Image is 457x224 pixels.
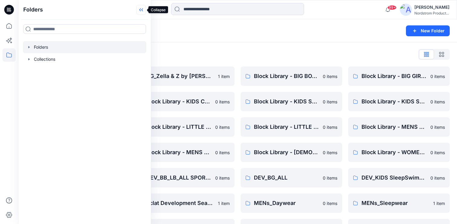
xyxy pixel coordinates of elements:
[254,174,319,182] p: DEV_BG_ALL
[254,97,319,106] p: Block Library - KIDS SLEEPWEAR ALL SIZES
[361,174,427,182] p: DEV_KIDS SleepSwimUnderwear_ALL
[254,148,319,157] p: Block Library - [DEMOGRAPHIC_DATA] MENS - MISSY
[133,117,235,137] a: Block Library - LITTLE BOYS0 items
[133,193,235,213] a: Eclat Development Seasons1 item
[241,67,342,86] a: Block Library - BIG BOYS0 items
[323,99,337,105] p: 0 items
[433,200,445,206] p: 1 item
[146,123,212,131] p: Block Library - LITTLE BOYS
[146,148,212,157] p: Block Library - MENS TAILORED
[361,199,429,207] p: MENs_Sleepwear
[348,193,450,213] a: MENs_Sleepwear1 item
[406,25,450,36] button: New Folder
[348,92,450,111] a: Block Library - KIDS SWIM0 items
[361,148,427,157] p: Block Library - WOMENS
[323,73,337,80] p: 0 items
[146,72,214,80] p: BG_Zella & Z by [PERSON_NAME]
[254,199,319,207] p: MENs_Daywear
[430,73,445,80] p: 0 items
[414,11,449,15] div: Nordstrom Product...
[430,124,445,130] p: 0 items
[361,72,427,80] p: Block Library - BIG GIRLS
[241,143,342,162] a: Block Library - [DEMOGRAPHIC_DATA] MENS - MISSY0 items
[430,99,445,105] p: 0 items
[133,92,235,111] a: Block Library - KIDS CPSC0 items
[361,123,427,131] p: Block Library - MENS ACTIVE & SPORTSWEAR
[361,97,427,106] p: Block Library - KIDS SWIM
[241,193,342,213] a: MENs_Daywear0 items
[323,175,337,181] p: 0 items
[323,124,337,130] p: 0 items
[348,168,450,187] a: DEV_KIDS SleepSwimUnderwear_ALL0 items
[146,199,214,207] p: Eclat Development Seasons
[348,67,450,86] a: Block Library - BIG GIRLS0 items
[414,4,449,11] div: [PERSON_NAME]
[348,143,450,162] a: Block Library - WOMENS0 items
[133,67,235,86] a: BG_Zella & Z by [PERSON_NAME]1 item
[323,200,337,206] p: 0 items
[218,200,230,206] p: 1 item
[215,124,230,130] p: 0 items
[254,72,319,80] p: Block Library - BIG BOYS
[133,168,235,187] a: DEV_BB_LB_ALL SPORTSWEAR0 items
[400,4,412,16] img: avatar
[146,174,212,182] p: DEV_BB_LB_ALL SPORTSWEAR
[215,175,230,181] p: 0 items
[430,149,445,156] p: 0 items
[241,117,342,137] a: Block Library - LITTLE GIRLS0 items
[430,175,445,181] p: 0 items
[323,149,337,156] p: 0 items
[215,149,230,156] p: 0 items
[133,143,235,162] a: Block Library - MENS TAILORED0 items
[387,5,397,10] span: 99+
[241,168,342,187] a: DEV_BG_ALL0 items
[146,97,212,106] p: Block Library - KIDS CPSC
[348,117,450,137] a: Block Library - MENS ACTIVE & SPORTSWEAR0 items
[254,123,319,131] p: Block Library - LITTLE GIRLS
[241,92,342,111] a: Block Library - KIDS SLEEPWEAR ALL SIZES0 items
[215,99,230,105] p: 0 items
[218,73,230,80] p: 1 item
